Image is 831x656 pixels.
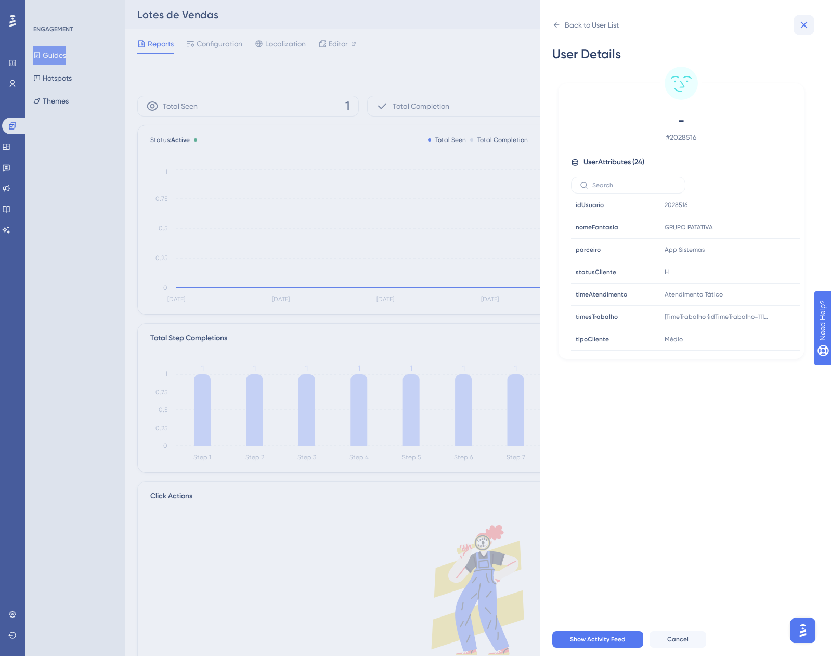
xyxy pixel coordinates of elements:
span: idUsuario [576,201,604,209]
span: statusCliente [576,268,616,276]
span: Cancel [667,635,689,644]
span: timesTrabalho [576,313,618,321]
span: timeAtendimento [576,290,627,299]
span: - [590,112,773,129]
span: Atendimento Tático [665,290,723,299]
span: H [665,268,669,276]
iframe: UserGuiding AI Assistant Launcher [787,615,819,646]
span: tipoCliente [576,335,609,343]
span: Show Activity Feed [570,635,626,644]
input: Search [592,182,677,189]
span: Médio [665,335,683,343]
button: Cancel [650,631,706,648]
span: # 2028516 [590,131,773,144]
div: User Details [552,46,810,62]
span: GRUPO PATATIVA [665,223,713,231]
span: App Sistemas [665,246,705,254]
span: 2028516 [665,201,687,209]
span: User Attributes ( 24 ) [583,156,644,169]
span: Need Help? [24,3,65,15]
span: parceiro [576,246,601,254]
span: [TimeTrabalho {idTimeTrabalho=111499, nomeTimeTrabalho=OPSMonitor - Equals Parcerias (Outros)}, T... [665,313,769,321]
button: Show Activity Feed [552,631,643,648]
div: Back to User List [565,19,619,31]
span: nomeFantasia [576,223,618,231]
